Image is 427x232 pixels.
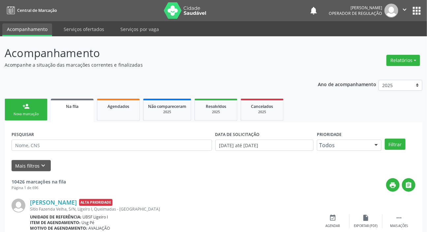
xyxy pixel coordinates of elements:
[401,6,408,13] i: 
[116,23,164,35] a: Serviços por vaga
[148,110,186,115] div: 2025
[30,206,317,212] div: Sitio Fazenda Velha, S/N, Ligeiro I, Queimadas - [GEOGRAPHIC_DATA]
[309,6,318,15] button: notifications
[83,214,108,220] span: UBSF Ligeiro I
[354,224,378,228] div: Exportar (PDF)
[30,220,80,225] b: Item de agendamento:
[384,4,398,17] img: img
[319,142,368,149] span: Todos
[2,23,52,36] a: Acompanhamento
[206,104,226,109] span: Resolvidos
[30,199,77,206] a: [PERSON_NAME]
[329,5,382,11] div: [PERSON_NAME]
[215,129,260,140] label: DATA DE SOLICITAÇÃO
[5,45,297,61] p: Acompanhamento
[79,199,112,206] span: Alta Prioridade
[398,4,411,17] button: 
[395,214,403,221] i: 
[12,160,51,172] button: Mais filtroskeyboard_arrow_down
[318,80,376,88] p: Ano de acompanhamento
[148,104,186,109] span: Não compareceram
[199,110,232,115] div: 2025
[82,220,95,225] span: Usg Pé
[405,182,412,189] i: 
[317,129,342,140] label: Prioridade
[59,23,109,35] a: Serviços ofertados
[66,104,78,109] span: Na fila
[30,225,87,231] b: Motivo de agendamento:
[326,224,340,228] div: Agendar
[329,11,382,16] span: Operador de regulação
[40,162,47,169] i: keyboard_arrow_down
[402,178,415,192] button: 
[22,103,30,110] div: person_add
[17,8,57,13] span: Central de Marcação
[385,139,406,150] button: Filtrar
[389,182,397,189] i: print
[251,104,273,109] span: Cancelados
[386,178,400,192] button: print
[12,129,34,140] label: PESQUISAR
[246,110,279,115] div: 2025
[30,214,81,220] b: Unidade de referência:
[5,5,57,16] a: Central de Marcação
[10,112,43,116] div: Nova marcação
[12,179,66,185] strong: 10426 marcações na fila
[390,224,408,228] div: Mais ações
[89,225,110,231] span: AVALIAÇÃO
[5,61,297,68] p: Acompanhe a situação das marcações correntes e finalizadas
[107,104,129,109] span: Agendados
[12,185,66,191] div: Página 1 de 696
[386,55,420,66] button: Relatórios
[215,140,314,151] input: Selecione um intervalo
[362,214,370,221] i: insert_drive_file
[12,199,25,213] img: img
[329,214,337,221] i: event_available
[12,140,212,151] input: Nome, CNS
[411,5,422,17] button: apps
